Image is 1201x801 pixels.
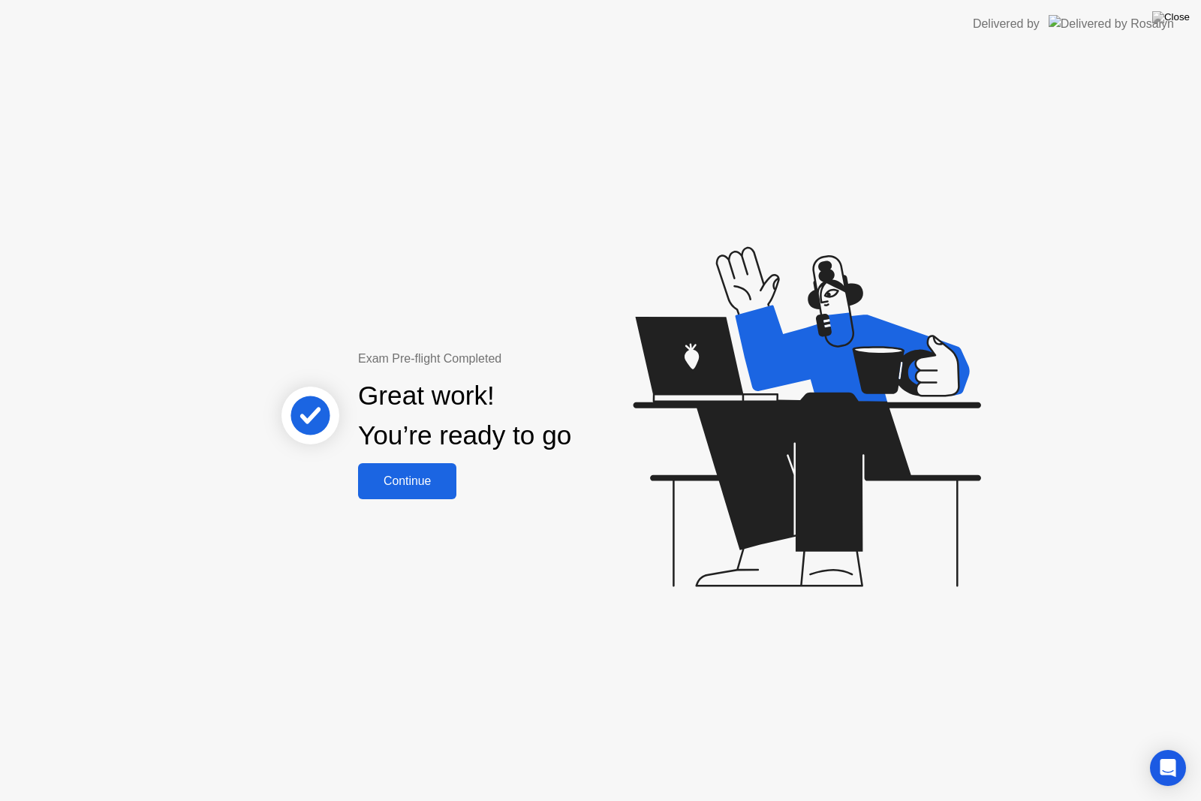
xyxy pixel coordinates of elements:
[358,376,571,456] div: Great work! You’re ready to go
[1150,750,1186,786] div: Open Intercom Messenger
[1152,11,1190,23] img: Close
[363,474,452,488] div: Continue
[358,463,456,499] button: Continue
[358,350,668,368] div: Exam Pre-flight Completed
[973,15,1040,33] div: Delivered by
[1049,15,1174,32] img: Delivered by Rosalyn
